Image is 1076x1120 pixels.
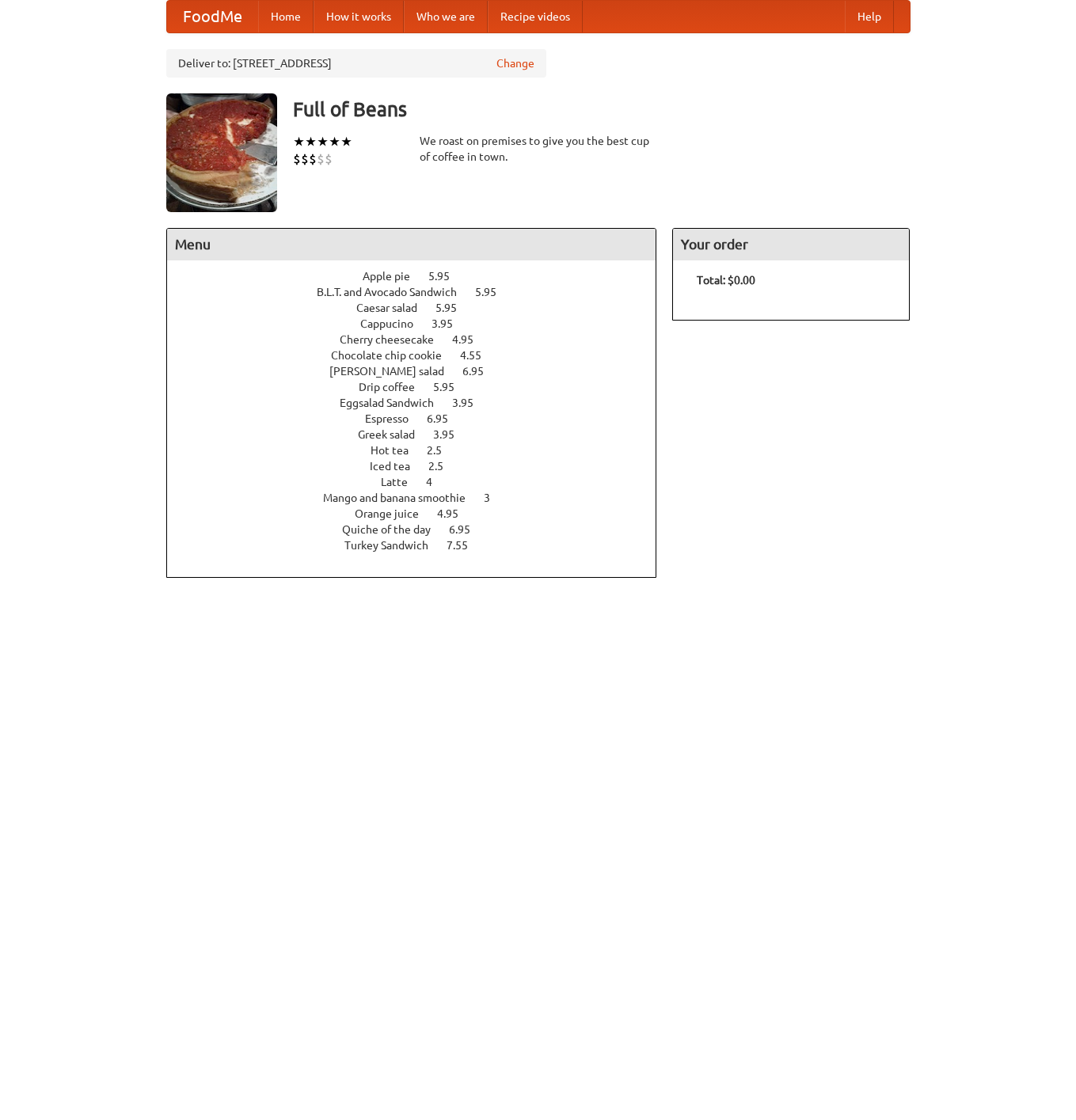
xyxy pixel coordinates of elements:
a: Eggsalad Sandwich 3.95 [340,397,503,409]
a: Hot tea 2.5 [371,444,471,457]
span: 4.95 [437,507,474,520]
a: Change [496,55,534,71]
a: Drip coffee 5.95 [359,381,484,393]
span: Cherry cheesecake [340,333,450,346]
span: 3.95 [432,317,469,330]
h3: Full of Beans [293,93,911,125]
a: [PERSON_NAME] salad 6.95 [329,365,513,378]
span: B.L.T. and Avocado Sandwich [317,286,473,298]
span: Caesar salad [356,302,433,314]
span: Latte [381,476,424,488]
span: 2.5 [427,444,458,457]
a: Home [258,1,314,32]
span: 3.95 [433,428,470,441]
li: ★ [293,133,305,150]
span: 6.95 [462,365,500,378]
li: $ [317,150,325,168]
span: Mango and banana smoothie [323,492,481,504]
li: $ [301,150,309,168]
a: Recipe videos [488,1,583,32]
span: Espresso [365,412,424,425]
a: Chocolate chip cookie 4.55 [331,349,511,362]
a: Apple pie 5.95 [363,270,479,283]
span: 3 [484,492,506,504]
span: 4.55 [460,349,497,362]
span: 4.95 [452,333,489,346]
a: Caesar salad 5.95 [356,302,486,314]
a: Mango and banana smoothie 3 [323,492,519,504]
a: Cappucino 3.95 [360,317,482,330]
a: B.L.T. and Avocado Sandwich 5.95 [317,286,526,298]
span: 6.95 [449,523,486,536]
li: ★ [340,133,352,150]
span: 5.95 [435,302,473,314]
span: Cappucino [360,317,429,330]
span: Apple pie [363,270,426,283]
span: 5.95 [475,286,512,298]
a: Who we are [404,1,488,32]
span: 6.95 [427,412,464,425]
a: Help [845,1,894,32]
a: Greek salad 3.95 [358,428,484,441]
span: Hot tea [371,444,424,457]
li: ★ [329,133,340,150]
img: angular.jpg [166,93,277,212]
span: Chocolate chip cookie [331,349,458,362]
a: Iced tea 2.5 [370,460,473,473]
a: Orange juice 4.95 [355,507,488,520]
li: $ [309,150,317,168]
li: ★ [317,133,329,150]
div: We roast on premises to give you the best cup of coffee in town. [420,133,657,165]
h4: Your order [673,229,909,260]
span: Greek salad [358,428,431,441]
span: 3.95 [452,397,489,409]
a: Turkey Sandwich 7.55 [344,539,497,552]
span: 7.55 [447,539,484,552]
li: $ [325,150,333,168]
span: Quiche of the day [342,523,447,536]
li: $ [293,150,301,168]
a: FoodMe [167,1,258,32]
a: Cherry cheesecake 4.95 [340,333,503,346]
span: 2.5 [428,460,459,473]
span: 4 [426,476,448,488]
div: Deliver to: [STREET_ADDRESS] [166,49,546,78]
b: Total: $0.00 [697,274,755,287]
span: Turkey Sandwich [344,539,444,552]
a: How it works [314,1,404,32]
span: Eggsalad Sandwich [340,397,450,409]
span: Orange juice [355,507,435,520]
a: Espresso 6.95 [365,412,477,425]
a: Quiche of the day 6.95 [342,523,500,536]
span: 5.95 [428,270,466,283]
a: Latte 4 [381,476,462,488]
li: ★ [305,133,317,150]
span: Drip coffee [359,381,431,393]
span: [PERSON_NAME] salad [329,365,460,378]
span: Iced tea [370,460,426,473]
span: 5.95 [433,381,470,393]
h4: Menu [167,229,656,260]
